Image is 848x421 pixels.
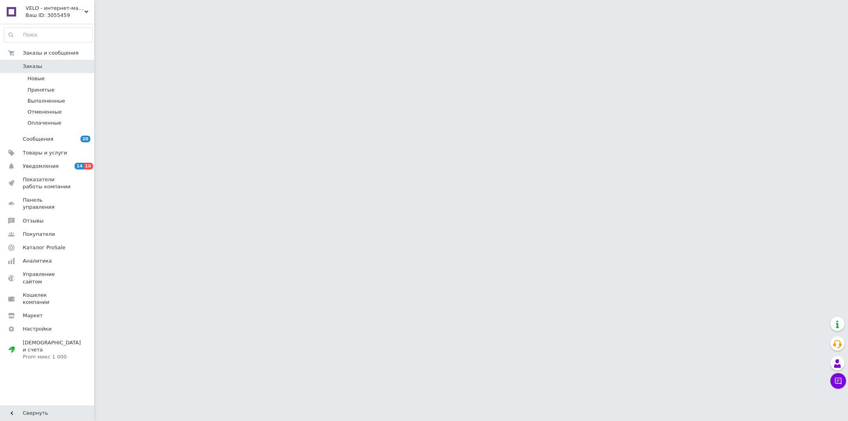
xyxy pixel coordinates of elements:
[27,75,45,82] span: Новые
[23,244,65,251] span: Каталог ProSale
[23,257,52,265] span: Аналитика
[830,373,846,389] button: Чат с покупателем
[23,163,58,170] span: Уведомления
[26,12,94,19] div: Ваш ID: 3055459
[27,108,62,116] span: Отмененные
[23,325,51,333] span: Настройки
[23,217,44,224] span: Отзывы
[23,149,67,156] span: Товары и услуги
[26,5,84,12] span: VELO - интернет-магазин электроники, велосипедов и других спортивных товаров
[27,97,65,105] span: Выполненные
[75,163,84,169] span: 14
[23,176,73,190] span: Показатели работы компании
[23,50,79,57] span: Заказы и сообщения
[23,339,81,361] span: [DEMOGRAPHIC_DATA] и счета
[23,292,73,306] span: Кошелек компании
[23,271,73,285] span: Управление сайтом
[23,231,55,238] span: Покупатели
[23,63,42,70] span: Заказы
[84,163,93,169] span: 10
[23,312,43,319] span: Маркет
[23,197,73,211] span: Панель управления
[23,353,81,360] div: Prom микс 1 000
[27,119,61,127] span: Оплаченные
[23,136,53,143] span: Сообщения
[27,86,55,94] span: Принятые
[80,136,90,142] span: 20
[4,28,92,42] input: Поиск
